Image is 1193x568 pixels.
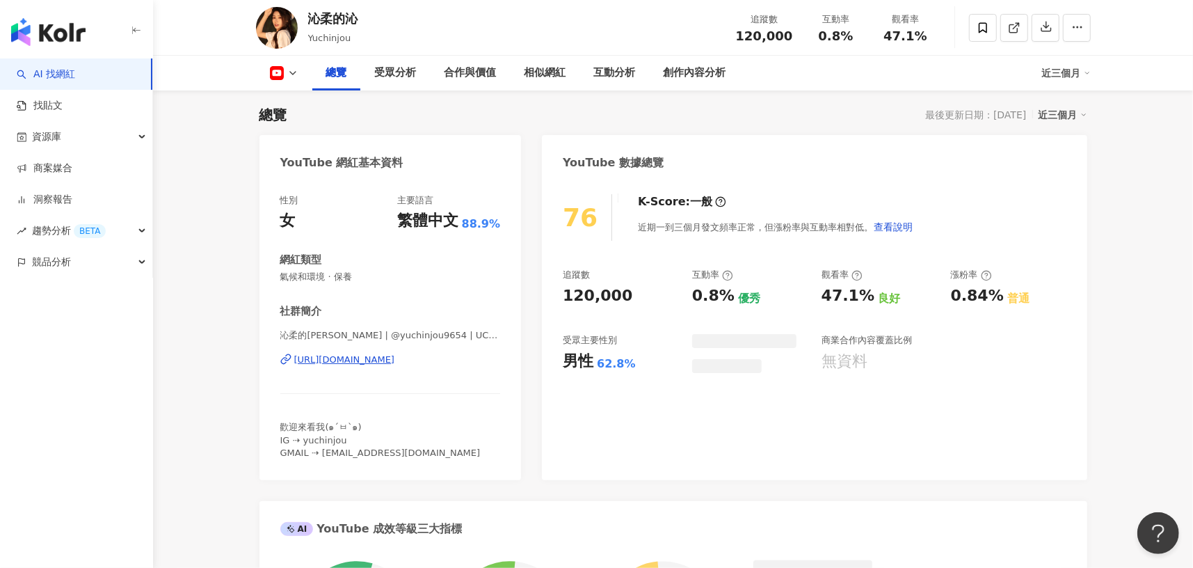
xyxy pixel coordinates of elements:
div: 觀看率 [822,269,863,281]
div: 120,000 [563,285,632,307]
div: 相似網紅 [525,65,566,81]
div: 互動率 [692,269,733,281]
div: AI [280,522,314,536]
span: 沁柔的[PERSON_NAME] | @yuchinjou9654 | UCHTDnTZyOkAivWNkKtSgDew [280,329,501,342]
div: 近期一到三個月發文頻率正常，但漲粉率與互動率相對低。 [638,213,913,241]
div: 最後更新日期：[DATE] [925,109,1026,120]
a: 找貼文 [17,99,63,113]
a: searchAI 找網紅 [17,68,75,81]
div: 男性 [563,351,593,372]
span: 趨勢分析 [32,215,106,246]
div: 互動分析 [594,65,636,81]
div: 追蹤數 [736,13,793,26]
div: 近三個月 [1039,106,1087,124]
div: [URL][DOMAIN_NAME] [294,354,395,366]
div: 觀看率 [879,13,932,26]
div: 沁柔的沁 [308,10,358,27]
span: 47.1% [883,29,927,43]
div: 47.1% [822,285,874,307]
div: 性別 [280,194,298,207]
div: K-Score : [638,194,726,210]
div: 網紅類型 [280,253,322,267]
div: YouTube 網紅基本資料 [280,155,403,171]
div: 76 [563,203,598,232]
span: 氣候和環境 · 保養 [280,271,501,283]
div: 商業合作內容覆蓋比例 [822,334,912,347]
div: 女 [280,210,296,232]
div: 主要語言 [397,194,433,207]
button: 查看說明 [873,213,913,241]
img: logo [11,18,86,46]
span: 資源庫 [32,121,61,152]
span: 查看說明 [874,221,913,232]
div: 受眾主要性別 [563,334,617,347]
div: BETA [74,224,106,238]
div: 62.8% [597,356,636,372]
span: 0.8% [819,29,854,43]
div: 0.8% [692,285,735,307]
div: 創作內容分析 [664,65,726,81]
div: 受眾分析 [375,65,417,81]
iframe: Help Scout Beacon - Open [1137,512,1179,554]
span: 競品分析 [32,246,71,278]
span: 88.9% [462,216,501,232]
div: 總覽 [259,105,287,125]
img: KOL Avatar [256,7,298,49]
span: rise [17,226,26,236]
div: YouTube 數據總覽 [563,155,664,171]
div: 優秀 [738,291,760,306]
div: 一般 [690,194,712,210]
div: 總覽 [326,65,347,81]
span: 歡迎來看我(๑´ㅂ`๑) IG ⇢ yuchinjou GMAIL ⇢ [EMAIL_ADDRESS][DOMAIN_NAME] [280,422,481,457]
div: 繁體中文 [397,210,458,232]
span: 120,000 [736,29,793,43]
div: YouTube 成效等級三大指標 [280,521,463,537]
div: 漲粉率 [951,269,992,281]
div: 普通 [1007,291,1030,306]
a: 洞察報告 [17,193,72,207]
div: 無資料 [822,351,867,372]
div: 合作與價值 [445,65,497,81]
div: 近三個月 [1042,62,1091,84]
div: 0.84% [951,285,1004,307]
div: 社群簡介 [280,304,322,319]
div: 互動率 [810,13,863,26]
a: 商案媒合 [17,161,72,175]
span: Yuchinjou [308,33,351,43]
a: [URL][DOMAIN_NAME] [280,354,501,366]
div: 追蹤數 [563,269,590,281]
div: 良好 [878,291,900,306]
